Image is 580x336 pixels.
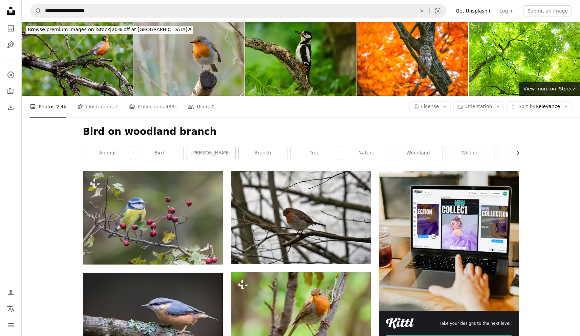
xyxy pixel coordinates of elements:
[430,4,446,17] button: Visual search
[22,22,197,38] a: Browse premium images on iStock|20% off at [GEOGRAPHIC_DATA]↗
[518,103,560,110] span: Relevance
[523,5,572,16] button: Submit an image
[386,318,414,329] img: file-1711049718225-ad48364186d3image
[28,27,191,32] span: 20% off at [GEOGRAPHIC_DATA] ↗
[414,4,429,17] button: Clear
[495,5,518,16] a: Log in
[4,68,18,82] a: Explore
[498,146,546,160] a: forest
[77,96,118,118] a: Illustrations 1
[469,22,580,96] img: Pigeon In a canopy
[523,86,576,91] span: View more on iStock ↗
[446,146,494,160] a: wildlife
[4,22,18,35] a: Photos
[518,104,535,109] span: Sort by
[452,5,495,16] a: Get Unsplash+
[165,103,177,110] span: 433k
[231,171,371,264] img: a small bird perched on top of a tree branch
[30,4,446,18] form: Find visuals sitewide
[133,22,244,96] img: Robin
[394,146,443,160] a: woodland
[83,316,223,322] a: a small bird perched on a branch of a tree
[4,101,18,114] a: Download History
[129,96,177,118] a: Collections 433k
[379,171,519,311] img: file-1719664959749-d56c4ff96871image
[187,146,235,160] a: [PERSON_NAME]
[507,101,572,112] button: Sort byRelevance
[439,321,512,327] span: Take your designs to the next level.
[4,318,18,332] button: Menu
[519,82,580,96] a: View more on iStock↗
[342,146,391,160] a: nature
[245,22,356,96] img: great spotted woodpecker (Dendrocopos major)
[4,38,18,51] a: Illustrations
[30,4,42,17] button: Search Unsplash
[4,84,18,98] a: Collections
[83,214,223,220] a: Eurasian blue tit (Cyanistes caeruleus) perching on a hawthorn twig with ripe berries.
[135,146,184,160] a: bird
[453,101,504,112] button: Orientation
[421,104,439,109] span: License
[465,104,492,109] span: Orientation
[409,101,451,112] button: License
[28,27,111,32] span: Browse premium images on iStock |
[115,103,119,110] span: 1
[291,146,339,160] a: tree
[231,214,371,220] a: a small bird perched on top of a tree branch
[4,286,18,299] a: Log in / Sign up
[357,22,468,96] img: barred owl in fall scenery
[212,103,215,110] span: 0
[4,302,18,316] button: Language
[512,146,519,160] button: scroll list to the right
[239,146,287,160] a: branch
[83,171,223,265] img: Eurasian blue tit (Cyanistes caeruleus) perching on a hawthorn twig with ripe berries.
[188,96,215,118] a: Users 0
[22,22,133,96] img: American Robin Singing
[83,126,519,138] h1: Bird on woodland branch
[83,146,132,160] a: animal
[231,328,371,334] a: A small bird perched on a tree branch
